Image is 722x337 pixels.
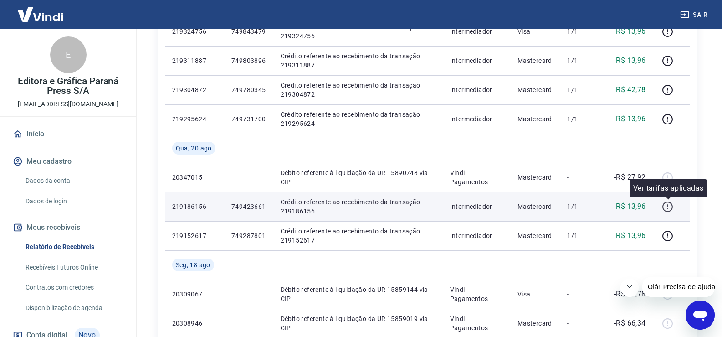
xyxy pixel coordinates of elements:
p: Débito referente à liquidação da UR 15859144 via CIP [281,285,435,303]
p: 749423661 [231,202,266,211]
p: Intermediador [450,27,503,36]
p: Débito referente à liquidação da UR 15890748 via CIP [281,168,435,187]
p: Crédito referente ao recebimento da transação 219311887 [281,52,435,70]
p: Mastercard [517,114,553,124]
p: Mastercard [517,85,553,94]
p: Vindi Pagamentos [450,285,503,303]
p: Mastercard [517,231,553,240]
p: - [567,319,594,328]
p: Crédito referente ao recebimento da transação 219324756 [281,22,435,41]
p: Crédito referente ao recebimento da transação 219152617 [281,227,435,245]
p: Intermediador [450,85,503,94]
p: R$ 13,96 [616,201,645,212]
p: 219295624 [172,114,217,124]
p: 1/1 [567,85,594,94]
a: Recebíveis Futuros Online [22,258,125,277]
img: Vindi [11,0,70,28]
p: 1/1 [567,114,594,124]
p: R$ 13,96 [616,55,645,66]
a: Dados da conta [22,171,125,190]
p: 749780345 [231,85,266,94]
p: Crédito referente ao recebimento da transação 219186156 [281,197,435,216]
p: 1/1 [567,202,594,211]
a: Disponibilização de agenda [22,299,125,317]
p: -R$ 66,34 [614,318,646,329]
p: Intermediador [450,114,503,124]
p: 1/1 [567,56,594,65]
span: Olá! Precisa de ajuda? [5,6,77,14]
p: Intermediador [450,231,503,240]
span: Qua, 20 ago [176,144,212,153]
p: Débito referente à liquidação da UR 15859019 via CIP [281,314,435,332]
p: 749843479 [231,27,266,36]
p: 219152617 [172,231,217,240]
p: 20308946 [172,319,217,328]
p: 219186156 [172,202,217,211]
p: Vindi Pagamentos [450,314,503,332]
p: R$ 13,96 [616,26,645,37]
p: -R$ 42,78 [614,289,646,300]
p: R$ 13,96 [616,114,645,124]
p: 219311887 [172,56,217,65]
p: Ver tarifas aplicadas [633,183,703,194]
p: - [567,173,594,182]
p: Editora e Gráfica Paraná Press S/A [7,77,129,96]
p: Mastercard [517,202,553,211]
p: Crédito referente ao recebimento da transação 219304872 [281,81,435,99]
p: - [567,290,594,299]
p: Mastercard [517,56,553,65]
button: Sair [678,6,711,23]
a: Contratos com credores [22,278,125,297]
p: 20309067 [172,290,217,299]
p: 749287801 [231,231,266,240]
p: R$ 13,96 [616,230,645,241]
iframe: Fechar mensagem [620,279,639,297]
p: [EMAIL_ADDRESS][DOMAIN_NAME] [18,99,118,109]
p: Visa [517,27,553,36]
a: Relatório de Recebíveis [22,238,125,256]
button: Meus recebíveis [11,218,125,238]
p: 219304872 [172,85,217,94]
p: 1/1 [567,231,594,240]
p: 219324756 [172,27,217,36]
p: Intermediador [450,56,503,65]
a: Início [11,124,125,144]
p: R$ 42,78 [616,84,645,95]
p: 749731700 [231,114,266,124]
p: 20347015 [172,173,217,182]
span: Seg, 18 ago [176,260,210,270]
p: -R$ 27,92 [614,172,646,183]
p: 749803896 [231,56,266,65]
p: 1/1 [567,27,594,36]
div: E [50,36,87,73]
p: Intermediador [450,202,503,211]
a: Dados de login [22,192,125,211]
p: Crédito referente ao recebimento da transação 219295624 [281,110,435,128]
p: Vindi Pagamentos [450,168,503,187]
iframe: Mensagem da empresa [642,277,715,297]
p: Mastercard [517,173,553,182]
p: Visa [517,290,553,299]
button: Meu cadastro [11,151,125,171]
iframe: Botão para abrir a janela de mensagens [686,301,715,330]
p: Mastercard [517,319,553,328]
